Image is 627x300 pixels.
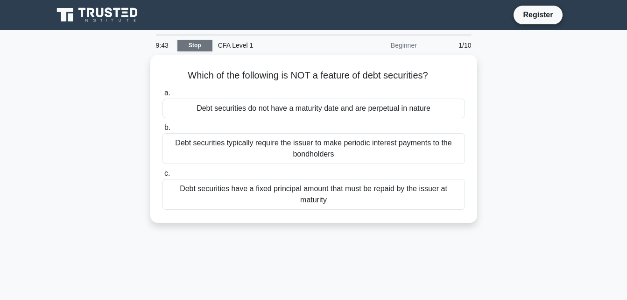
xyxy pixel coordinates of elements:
div: Debt securities do not have a maturity date and are perpetual in nature [162,99,465,118]
a: Stop [177,40,212,51]
span: a. [164,89,170,97]
span: b. [164,123,170,131]
div: Debt securities typically require the issuer to make periodic interest payments to the bondholders [162,133,465,164]
span: c. [164,169,170,177]
div: CFA Level 1 [212,36,341,55]
div: 9:43 [150,36,177,55]
div: Beginner [341,36,423,55]
a: Register [517,9,558,21]
div: Debt securities have a fixed principal amount that must be repaid by the issuer at maturity [162,179,465,210]
div: 1/10 [423,36,477,55]
h5: Which of the following is NOT a feature of debt securities? [162,70,466,82]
